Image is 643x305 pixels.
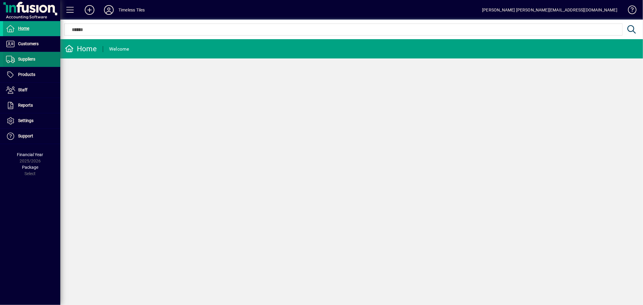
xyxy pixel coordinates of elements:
[18,41,39,46] span: Customers
[18,87,27,92] span: Staff
[17,152,43,157] span: Financial Year
[3,52,60,67] a: Suppliers
[482,5,617,15] div: [PERSON_NAME] [PERSON_NAME][EMAIL_ADDRESS][DOMAIN_NAME]
[109,44,129,54] div: Welcome
[99,5,118,15] button: Profile
[18,134,33,138] span: Support
[65,44,97,54] div: Home
[3,67,60,82] a: Products
[18,26,29,31] span: Home
[18,57,35,61] span: Suppliers
[18,72,35,77] span: Products
[3,113,60,128] a: Settings
[18,118,33,123] span: Settings
[22,165,38,170] span: Package
[118,5,145,15] div: Timeless Tiles
[3,98,60,113] a: Reports
[18,103,33,108] span: Reports
[80,5,99,15] button: Add
[3,129,60,144] a: Support
[3,83,60,98] a: Staff
[3,36,60,52] a: Customers
[623,1,635,21] a: Knowledge Base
